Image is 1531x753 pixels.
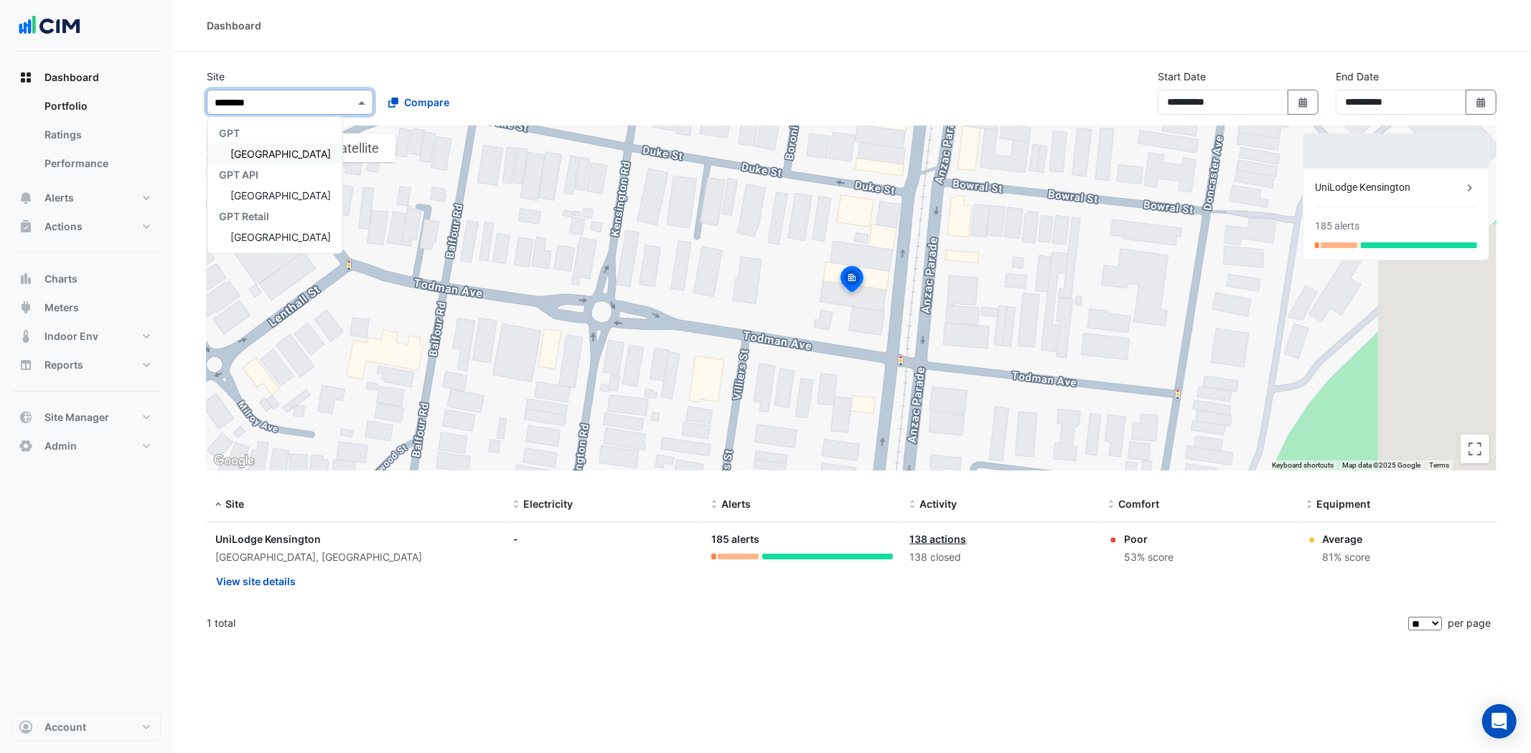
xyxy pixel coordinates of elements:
[721,498,751,510] span: Alerts
[19,300,33,315] app-icon: Meters
[210,452,258,470] img: Google
[219,169,258,181] span: GPT API
[230,231,331,243] span: [GEOGRAPHIC_DATA]
[11,403,161,432] button: Site Manager
[1158,69,1206,84] label: Start Date
[215,531,496,546] div: UniLodge Kensington
[19,410,33,425] app-icon: Site Manager
[11,265,161,293] button: Charts
[920,498,958,510] span: Activity
[1124,549,1174,566] div: 53% score
[11,92,161,184] div: Dashboard
[513,531,694,546] div: -
[404,95,449,110] span: Compare
[11,432,161,460] button: Admin
[11,184,161,212] button: Alerts
[316,133,395,162] button: Show satellite imagery
[910,549,1091,566] div: 138 closed
[1118,498,1159,510] span: Comfort
[45,329,98,344] span: Indoor Env
[1336,69,1379,84] label: End Date
[207,69,225,84] label: Site
[1315,180,1463,195] div: UniLodge Kensington
[45,358,83,372] span: Reports
[207,116,343,254] ng-dropdown-panel: Options list
[1429,461,1449,469] a: Terms
[45,219,83,234] span: Actions
[33,120,161,149] a: Ratings
[230,148,331,160] span: [GEOGRAPHIC_DATA]
[19,219,33,234] app-icon: Actions
[379,90,459,115] button: Compare
[45,410,109,425] span: Site Manager
[11,63,161,92] button: Dashboard
[207,605,1405,641] div: 1 total
[19,439,33,453] app-icon: Admin
[1297,96,1310,108] fa-icon: Select Date
[1342,461,1420,469] span: Map data ©2025 Google
[1124,531,1174,546] div: Poor
[1475,96,1488,108] fa-icon: Select Date
[1315,219,1359,234] div: 185 alerts
[33,149,161,178] a: Performance
[219,127,240,139] span: GPT
[1461,435,1489,463] button: Toggle fullscreen view
[19,191,33,205] app-icon: Alerts
[711,531,892,548] div: 185 alerts
[230,189,331,202] span: [GEOGRAPHIC_DATA]
[11,713,161,742] button: Account
[45,300,79,315] span: Meters
[219,210,269,222] span: GPT Retail
[215,549,496,566] div: [GEOGRAPHIC_DATA], [GEOGRAPHIC_DATA]
[45,720,86,734] span: Account
[1317,498,1371,510] span: Equipment
[207,18,261,33] div: Dashboard
[11,212,161,241] button: Actions
[1482,704,1517,739] div: Open Intercom Messenger
[1323,531,1371,546] div: Average
[19,272,33,286] app-icon: Charts
[45,439,77,453] span: Admin
[1448,617,1491,629] span: per page
[225,498,244,510] span: Site
[33,92,161,120] a: Portfolio
[17,11,82,40] img: Company Logo
[11,351,161,379] button: Reports
[215,569,296,594] button: View site details
[45,70,99,85] span: Dashboard
[11,322,161,351] button: Indoor Env
[210,452,258,470] a: Open this area in Google Maps (opens a new window)
[836,264,868,298] img: site-pin-selected.svg
[910,533,967,545] a: 138 actions
[19,358,33,372] app-icon: Reports
[45,272,78,286] span: Charts
[11,293,161,322] button: Meters
[523,498,573,510] span: Electricity
[19,70,33,85] app-icon: Dashboard
[45,191,74,205] span: Alerts
[1272,460,1334,470] button: Keyboard shortcuts
[19,329,33,344] app-icon: Indoor Env
[1323,549,1371,566] div: 81% score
